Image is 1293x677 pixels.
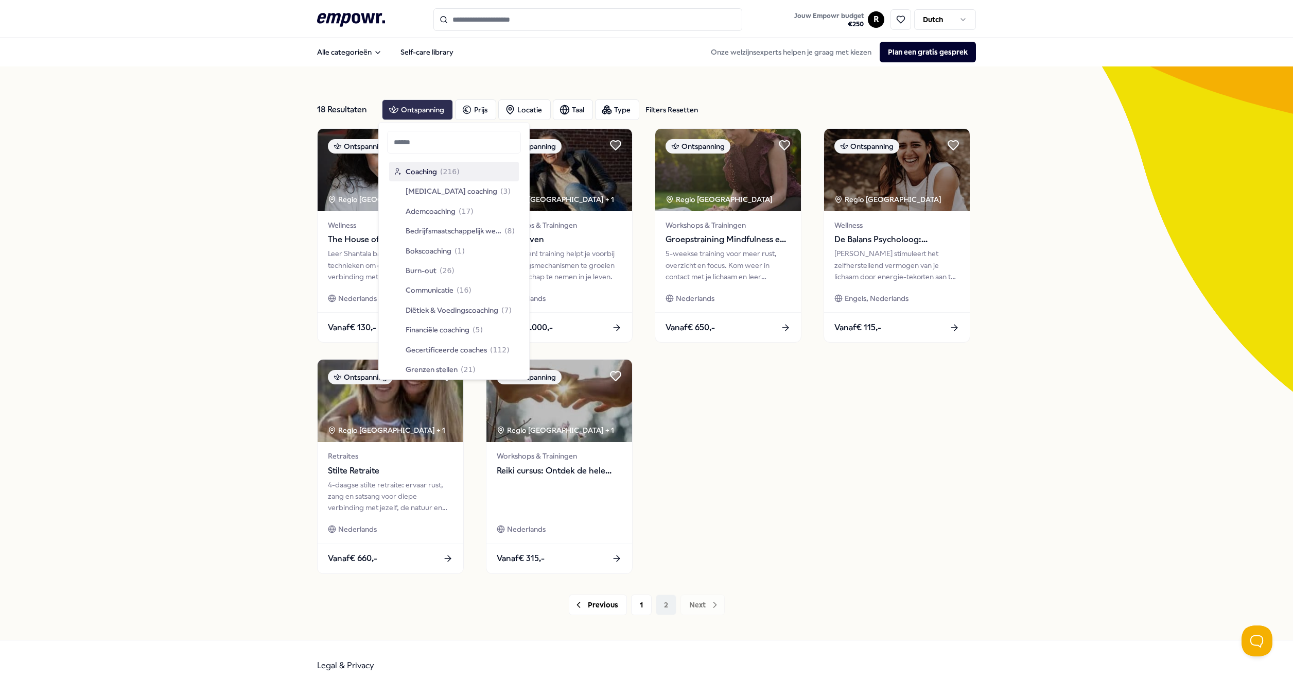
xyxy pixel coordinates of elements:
a: Legal & Privacy [317,661,374,670]
span: Vanaf € 315,- [497,552,545,565]
div: Onze welzijnsexperts helpen je graag met kiezen [703,42,976,62]
button: Previous [569,595,627,615]
div: Leer Shantala babymassage technieken om een diepere verbinding met je baby te ontwikkelen en hun ... [328,248,453,282]
span: [MEDICAL_DATA] coaching [406,185,497,197]
div: Regio [GEOGRAPHIC_DATA] + 1 [328,425,445,436]
button: Ontspanning [382,99,453,120]
span: Nederlands [507,523,546,535]
span: ( 8 ) [504,225,515,236]
span: Jouw Empowr budget [794,12,864,20]
div: Regio [GEOGRAPHIC_DATA] + 1 [497,425,614,436]
span: ( 16 ) [457,284,471,296]
span: Gecertificeerde coaches [406,344,487,356]
span: ( 216 ) [440,166,460,177]
button: Type [595,99,639,120]
span: Stilte Retraite [328,464,453,478]
span: Vanaf € 660,- [328,552,377,565]
div: Ontspanning [328,139,393,154]
span: ( 112 ) [490,344,510,356]
div: Suggestions [387,160,521,375]
span: Vanaf € 115,- [834,321,881,334]
a: package imageOntspanningRegio [GEOGRAPHIC_DATA] WellnessThe House of Balance: Babymassage aan hui... [317,128,464,343]
a: package imageOntspanningRegio [GEOGRAPHIC_DATA] WellnessDe Balans Psycholoog: [PERSON_NAME][PERSO... [824,128,970,343]
div: Regio [GEOGRAPHIC_DATA] [328,194,436,205]
span: ( 17 ) [459,206,474,217]
button: Locatie [498,99,551,120]
a: package imageOntspanningRegio [GEOGRAPHIC_DATA] Workshops & TrainingenGroepstraining Mindfulness ... [655,128,801,343]
span: Voluit Leven [497,233,622,246]
img: package image [655,129,801,211]
div: Filters Resetten [645,104,698,115]
span: Workshops & Trainingen [497,450,622,462]
span: Vanaf € 130,- [328,321,376,334]
div: Ontspanning [834,139,899,154]
span: € 250 [794,20,864,28]
span: Nederlands [338,293,377,304]
span: Bedrijfsmaatschappelijk werk [406,225,501,236]
span: The House of Balance: Babymassage aan huis [328,233,453,246]
button: Prijs [455,99,496,120]
div: Ontspanning [666,139,730,154]
span: Burn-out [406,265,436,276]
span: ( 7 ) [501,304,512,316]
span: Wellness [328,219,453,231]
span: ( 5 ) [473,324,483,335]
img: package image [318,360,463,442]
button: Alle categorieën [309,42,390,62]
a: package imageOntspanningRegio [GEOGRAPHIC_DATA] + 1Workshops & TrainingenReiki cursus: Ontdek de ... [486,359,633,573]
a: Jouw Empowr budget€250 [790,9,868,30]
span: Grenzen stellen [406,364,458,375]
span: Vanaf € 650,- [666,321,715,334]
span: Diëtiek & Voedingscoaching [406,304,498,316]
span: ( 26 ) [440,265,455,276]
button: R [868,11,884,28]
a: package imageOntspanningRegio [GEOGRAPHIC_DATA] + 1RetraitesStilte Retraite4-daagse stilte retrai... [317,359,464,573]
span: Workshops & Trainingen [666,219,791,231]
iframe: Help Scout Beacon - Open [1242,625,1272,656]
span: Groepstraining Mindfulness en Ademwerk: Breathe and Reconnect [666,233,791,246]
span: ( 3 ) [500,185,511,197]
div: Regio [GEOGRAPHIC_DATA] [666,194,774,205]
span: Ademcoaching [406,206,456,217]
span: Coaching [406,166,437,177]
button: 1 [631,595,652,615]
span: Nederlands [338,523,377,535]
div: Voluit Leven! training helpt je voorbij overlevingsmechanismen te groeien en leiderschap te nemen... [497,248,622,282]
div: Regio [GEOGRAPHIC_DATA] + 1 [497,194,614,205]
div: 18 Resultaten [317,99,374,120]
div: 5-weekse training voor meer rust, overzicht en focus. Kom weer in contact met je lichaam en leer ... [666,248,791,282]
a: Self-care library [392,42,462,62]
div: [PERSON_NAME] stimuleert het zelfherstellend vermogen van je lichaam door energie-tekorten aan te... [834,248,959,282]
span: ( 1 ) [455,245,465,257]
span: Engels, Nederlands [845,293,908,304]
div: Regio [GEOGRAPHIC_DATA] [834,194,943,205]
span: Wellness [834,219,959,231]
span: Bokscoaching [406,245,451,257]
span: Workshops & Trainingen [497,219,622,231]
img: package image [824,129,970,211]
span: Retraites [328,450,453,462]
nav: Main [309,42,462,62]
div: 4-daagse stilte retraite: ervaar rust, zang en satsang voor diepe verbinding met jezelf, de natuu... [328,479,453,514]
span: Financiële coaching [406,324,469,335]
span: De Balans Psycholoog: [PERSON_NAME] [834,233,959,246]
span: Communicatie [406,284,453,296]
button: Plan een gratis gesprek [880,42,976,62]
span: Reiki cursus: Ontdek de hele kracht van [PERSON_NAME] [497,464,622,478]
img: package image [318,129,463,211]
button: Jouw Empowr budget€250 [792,10,866,30]
a: package imageOntspanningRegio [GEOGRAPHIC_DATA] + 1Workshops & TrainingenVoluit LevenVoluit Leven... [486,128,633,343]
span: ( 21 ) [461,364,476,375]
img: package image [486,129,632,211]
img: package image [486,360,632,442]
div: Ontspanning [328,370,393,384]
input: Search for products, categories or subcategories [433,8,742,31]
span: Nederlands [676,293,714,304]
button: Taal [553,99,593,120]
